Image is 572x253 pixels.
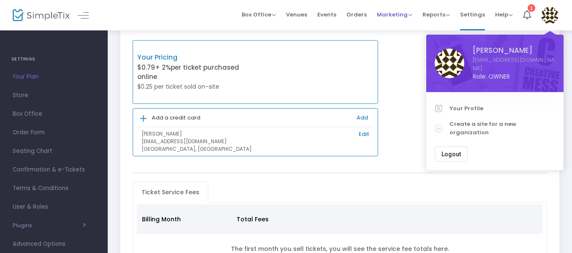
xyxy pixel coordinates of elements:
span: Settings [460,4,485,25]
span: Your Profile [449,104,555,113]
span: Ticket Service Fees [136,185,204,199]
a: [EMAIL_ADDRESS][DOMAIN_NAME] [473,56,555,72]
span: Venues [286,4,307,25]
a: Edit [359,130,369,139]
span: User & Roles [13,201,95,212]
span: Events [317,4,336,25]
span: Box Office [13,109,95,120]
p: [EMAIL_ADDRESS][DOMAIN_NAME] [142,138,369,145]
span: Advanced Options [13,239,95,250]
h4: SETTINGS [11,51,96,68]
a: Your Profile [435,101,555,117]
span: Help [495,11,513,19]
span: Box Office [242,11,276,19]
p: [GEOGRAPHIC_DATA], [GEOGRAPHIC_DATA] [142,145,369,153]
a: Create a site for a new organization [435,116,555,140]
p: $0.25 per ticket sold on-site [137,82,256,91]
button: Plugins [13,222,86,229]
p: [PERSON_NAME] [142,130,369,138]
th: Billing Month [137,204,232,234]
p: Your Pricing [137,52,256,63]
span: Logout [441,151,461,158]
span: [PERSON_NAME] [473,45,555,56]
span: Store [13,90,95,101]
span: Marketing [377,11,412,19]
span: Order Form [13,127,95,138]
button: Logout [435,147,468,162]
div: 1 [528,4,535,12]
span: Create a site for a new organization [449,120,555,136]
span: Reports [422,11,450,19]
span: Confirmation & e-Tickets [13,164,95,175]
span: Seating Chart [13,146,95,157]
th: Total Fees [232,204,318,234]
p: $0.79 per ticket purchased online [137,63,256,82]
span: Role: OWNER [473,72,555,81]
span: Your Plan [13,71,95,82]
span: Orders [346,4,367,25]
a: Add [357,114,368,122]
span: Terms & Conditions [13,183,95,194]
span: + 2% [155,63,171,72]
b: Add a credit card [152,114,200,122]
